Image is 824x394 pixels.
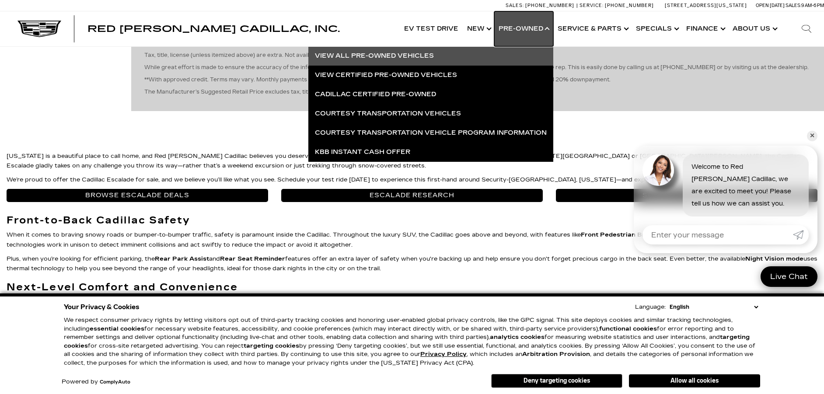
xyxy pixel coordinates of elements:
div: Search [789,11,824,46]
a: Service & Parts [553,11,632,46]
span: Open [DATE] [756,3,785,8]
strong: Front-to-Back Cadillac Safety [7,214,190,226]
a: View All Pre-Owned Vehicles [308,46,553,66]
a: About Us [728,11,780,46]
a: Specials [632,11,682,46]
span: Red [PERSON_NAME] Cadillac, Inc. [87,24,340,34]
p: When it comes to braving snowy roads or bumper-to-bumper traffic, safety is paramount inside the ... [7,230,817,249]
p: Plus, when you’re looking for efficient parking, the and features offer an extra layer of safety ... [7,254,817,273]
a: Submit [793,225,809,244]
a: Browse Escalade Deals [7,189,268,202]
div: Powered by [62,379,130,385]
p: While great effort is made to ensure the accuracy of the information on this site, errors do occu... [144,63,811,71]
a: EV Test Drive [400,11,463,46]
a: Schedule Test Drive [556,189,817,202]
strong: Rear Seat Reminder [220,255,285,262]
div: Language: [635,304,666,310]
p: We respect consumer privacy rights by letting visitors opt out of third-party tracking cookies an... [64,316,760,367]
strong: functional cookies [599,325,657,332]
span: Live Chat [766,272,812,282]
strong: Front Pedestrian Braking [581,231,662,238]
p: **With approved credit. Terms may vary. Monthly payments are only estimates derived from the vehi... [144,76,811,84]
strong: analytics cookies [490,334,545,341]
strong: essential cookies [90,325,144,332]
a: KBB Instant Cash Offer [308,143,553,162]
a: Cadillac Certified Pre-Owned [308,85,553,104]
a: Sales: [PHONE_NUMBER] [506,3,576,8]
strong: Night Vision mode [745,255,803,262]
button: Allow all cookies [629,374,760,387]
strong: Rear Park Assist [155,255,209,262]
img: Cadillac Dark Logo with Cadillac White Text [17,21,61,37]
span: 9 AM-6 PM [801,3,824,8]
select: Language Select [667,303,760,311]
span: Service: [580,3,604,8]
span: Sales: [786,3,801,8]
input: Enter your message [642,225,793,244]
a: New [463,11,494,46]
p: Tax, title, license (unless itemized above) are extra. Not available with special finance, lease ... [144,51,811,59]
strong: Next-Level Comfort and Convenience [7,281,238,293]
span: Your Privacy & Cookies [64,301,140,313]
span: [PHONE_NUMBER] [525,3,574,8]
p: [US_STATE] is a beautiful place to call home, and Red [PERSON_NAME] Cadillac believes you deserve... [7,151,817,171]
div: The Manufacturer’s Suggested Retail Price excludes tax, title, license, dealer fees and optional ... [144,18,811,105]
a: View Certified Pre-Owned Vehicles [308,66,553,85]
a: Finance [682,11,728,46]
u: Privacy Policy [420,351,467,358]
a: Live Chat [761,266,817,287]
a: Service: [PHONE_NUMBER] [576,3,656,8]
a: Red [PERSON_NAME] Cadillac, Inc. [87,24,340,33]
a: [STREET_ADDRESS][US_STATE] [665,3,747,8]
a: ComplyAuto [100,380,130,385]
strong: targeting cookies [244,342,299,349]
div: Welcome to Red [PERSON_NAME] Cadillac, we are excited to meet you! Please tell us how we can assi... [683,154,809,216]
span: [PHONE_NUMBER] [605,3,654,8]
img: Agent profile photo [642,154,674,186]
a: Courtesy Transportation Vehicles [308,104,553,123]
p: We’re proud to offer the Cadillac Escalade for sale, and we believe you’ll like what you see. Sch... [7,175,817,185]
a: Escalade Research [281,189,543,202]
a: Courtesy Transportation Vehicle Program Information [308,123,553,143]
button: Deny targeting cookies [491,374,622,388]
a: Pre-Owned [494,11,553,46]
strong: targeting cookies [64,334,750,349]
strong: Arbitration Provision [522,351,590,358]
span: Sales: [506,3,524,8]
